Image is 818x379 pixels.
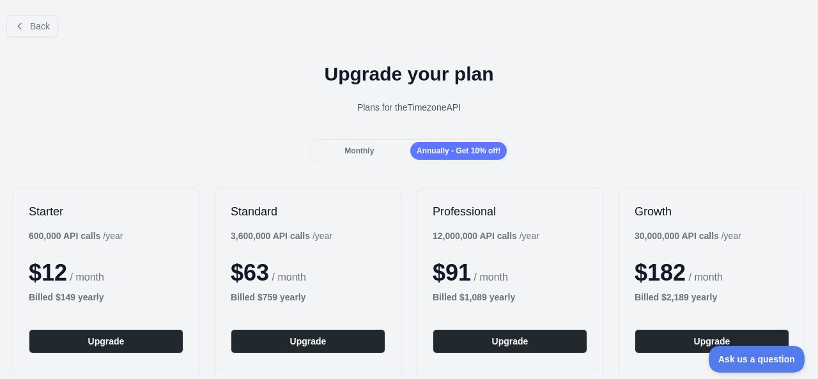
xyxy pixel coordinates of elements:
div: / year [231,229,332,242]
iframe: Toggle Customer Support [709,346,805,373]
b: 30,000,000 API calls [635,231,719,241]
h2: Standard [231,204,385,219]
div: / year [635,229,741,242]
span: $ 91 [433,259,471,286]
h2: Professional [433,204,587,219]
b: 12,000,000 API calls [433,231,517,241]
b: 3,600,000 API calls [231,231,310,241]
span: $ 182 [635,259,686,286]
div: / year [433,229,539,242]
h2: Growth [635,204,789,219]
